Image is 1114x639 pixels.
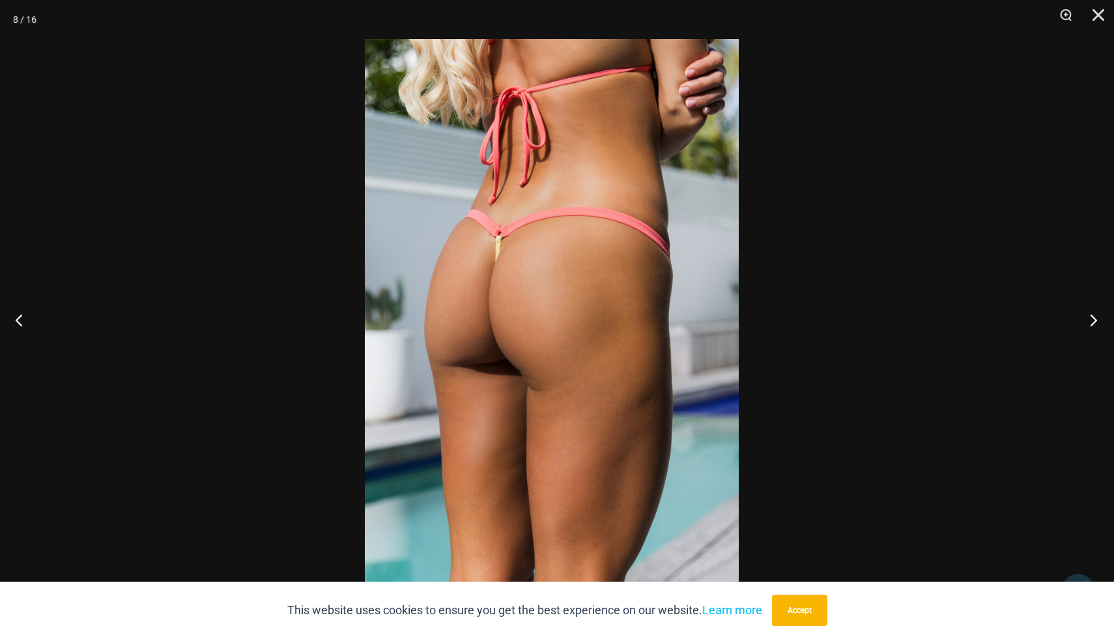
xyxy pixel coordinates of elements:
[365,39,739,600] img: Bubble Mesh Highlight Pink 421 Micro 02
[1065,287,1114,352] button: Next
[702,603,762,617] a: Learn more
[287,601,762,620] p: This website uses cookies to ensure you get the best experience on our website.
[13,10,36,29] div: 8 / 16
[772,595,827,626] button: Accept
